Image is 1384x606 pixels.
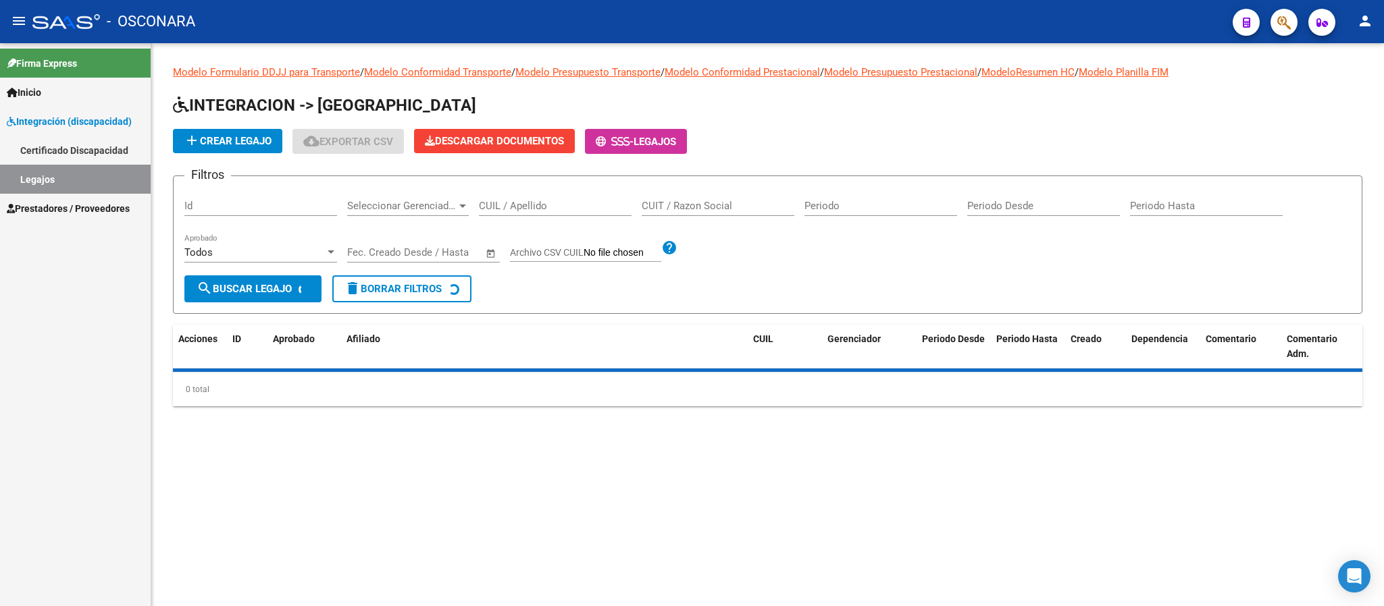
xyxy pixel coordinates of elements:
[991,325,1065,369] datatable-header-cell: Periodo Hasta
[515,66,661,78] a: Modelo Presupuesto Transporte
[996,333,1058,344] span: Periodo Hasta
[7,201,130,216] span: Prestadores / Proveedores
[197,280,213,296] mat-icon: search
[292,129,404,154] button: Exportar CSV
[267,325,322,369] datatable-header-cell: Aprobado
[184,246,213,258] span: Todos
[1287,333,1337,360] span: Comentario Adm.
[232,333,241,344] span: ID
[1338,560,1370,593] div: Open Intercom Messenger
[173,66,360,78] a: Modelo Formulario DDJJ para Transporte
[347,200,457,212] span: Seleccionar Gerenciador
[1071,333,1102,344] span: Creado
[753,333,773,344] span: CUIL
[173,129,282,153] button: Crear Legajo
[1131,333,1188,344] span: Dependencia
[981,66,1075,78] a: ModeloResumen HC
[661,240,677,256] mat-icon: help
[414,129,575,153] button: Descargar Documentos
[173,65,1362,406] div: / / / / / /
[184,275,322,302] button: Buscar Legajo
[7,114,132,129] span: Integración (discapacidad)
[341,325,748,369] datatable-header-cell: Afiliado
[184,132,200,148] mat-icon: add
[303,133,319,149] mat-icon: cloud_download
[425,135,564,147] span: Descargar Documentos
[173,373,1362,406] div: 0 total
[827,333,881,344] span: Gerenciador
[347,246,402,258] input: Fecha inicio
[178,333,217,344] span: Acciones
[197,283,292,295] span: Buscar Legajo
[1357,13,1373,29] mat-icon: person
[11,13,27,29] mat-icon: menu
[585,129,687,154] button: -Legajos
[107,7,195,36] span: - OSCONARA
[1200,325,1281,369] datatable-header-cell: Comentario
[922,333,985,344] span: Periodo Desde
[1281,325,1362,369] datatable-header-cell: Comentario Adm.
[917,325,991,369] datatable-header-cell: Periodo Desde
[184,165,231,184] h3: Filtros
[584,247,661,259] input: Archivo CSV CUIL
[510,247,584,258] span: Archivo CSV CUIL
[1065,325,1126,369] datatable-header-cell: Creado
[824,66,977,78] a: Modelo Presupuesto Prestacional
[1126,325,1200,369] datatable-header-cell: Dependencia
[822,325,917,369] datatable-header-cell: Gerenciador
[227,325,267,369] datatable-header-cell: ID
[7,85,41,100] span: Inicio
[7,56,77,71] span: Firma Express
[414,246,480,258] input: Fecha fin
[484,246,499,261] button: Open calendar
[596,136,634,148] span: -
[332,275,471,302] button: Borrar Filtros
[347,333,380,344] span: Afiliado
[173,96,476,115] span: INTEGRACION -> [GEOGRAPHIC_DATA]
[665,66,820,78] a: Modelo Conformidad Prestacional
[303,136,393,148] span: Exportar CSV
[634,136,676,148] span: Legajos
[748,325,822,369] datatable-header-cell: CUIL
[173,325,227,369] datatable-header-cell: Acciones
[184,135,272,147] span: Crear Legajo
[364,66,511,78] a: Modelo Conformidad Transporte
[1206,333,1256,344] span: Comentario
[344,283,442,295] span: Borrar Filtros
[344,280,361,296] mat-icon: delete
[273,333,315,344] span: Aprobado
[1079,66,1169,78] a: Modelo Planilla FIM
